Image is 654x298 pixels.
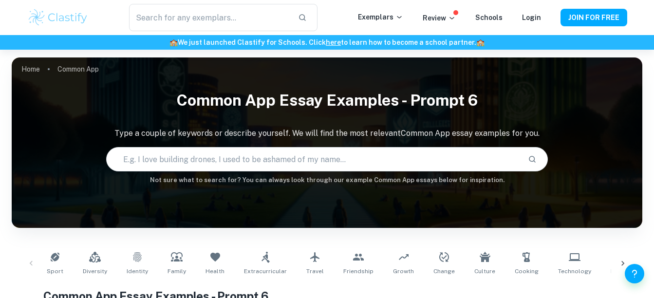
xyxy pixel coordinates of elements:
[27,8,89,27] img: Clastify logo
[306,267,324,276] span: Travel
[524,151,541,168] button: Search
[21,62,40,76] a: Home
[12,128,642,139] p: Type a couple of keywords or describe yourself. We will find the most relevant Common App essay e...
[475,14,503,21] a: Schools
[474,267,495,276] span: Culture
[326,38,341,46] a: here
[515,267,539,276] span: Cooking
[393,267,414,276] span: Growth
[12,85,642,116] h1: Common App Essay Examples - Prompt 6
[127,267,148,276] span: Identity
[2,37,652,48] h6: We just launched Clastify for Schools. Click to learn how to become a school partner.
[611,267,627,276] span: Music
[57,64,99,74] p: Common App
[129,4,290,31] input: Search for any exemplars...
[343,267,374,276] span: Friendship
[561,9,627,26] button: JOIN FOR FREE
[169,38,178,46] span: 🏫
[244,267,287,276] span: Extracurricular
[625,264,644,283] button: Help and Feedback
[12,175,642,185] h6: Not sure what to search for? You can always look through our example Common App essays below for ...
[47,267,63,276] span: Sport
[423,13,456,23] p: Review
[206,267,224,276] span: Health
[107,146,520,173] input: E.g. I love building drones, I used to be ashamed of my name...
[522,14,541,21] a: Login
[83,267,107,276] span: Diversity
[476,38,485,46] span: 🏫
[168,267,186,276] span: Family
[358,12,403,22] p: Exemplars
[433,267,455,276] span: Change
[558,267,591,276] span: Technology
